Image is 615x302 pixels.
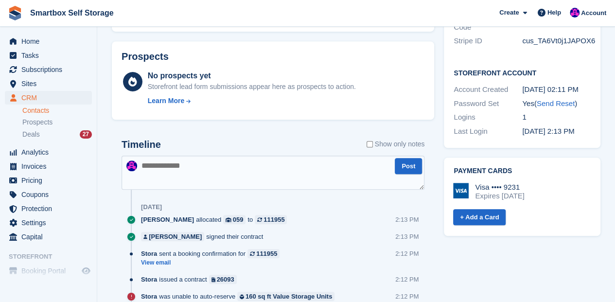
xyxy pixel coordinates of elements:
[21,49,80,62] span: Tasks
[5,77,92,90] a: menu
[141,259,284,267] a: View email
[367,139,425,149] label: Show only notes
[395,292,419,301] div: 2:12 PM
[395,158,422,174] button: Post
[21,188,80,201] span: Coupons
[22,129,92,140] a: Deals 27
[5,216,92,230] a: menu
[581,8,606,18] span: Account
[454,126,522,137] div: Last Login
[5,202,92,215] a: menu
[21,91,80,105] span: CRM
[367,139,373,149] input: Show only notes
[499,8,519,18] span: Create
[21,216,80,230] span: Settings
[141,275,242,284] div: issued a contract
[122,51,169,62] h2: Prospects
[141,249,157,258] span: Stora
[223,215,246,224] a: 059
[570,8,580,18] img: Sam Austin
[141,232,204,241] a: [PERSON_NAME]
[453,209,506,225] a: + Add a Card
[5,145,92,159] a: menu
[454,112,522,123] div: Logins
[246,292,332,301] div: 160 sq ft Value Storage Units
[454,68,591,77] h2: Storefront Account
[454,167,591,175] h2: Payment cards
[22,130,40,139] span: Deals
[141,232,268,241] div: signed their contract
[256,249,277,258] div: 111955
[8,6,22,20] img: stora-icon-8386f47178a22dfd0bd8f6a31ec36ba5ce8667c1dd55bd0f319d3a0aa187defe.svg
[148,96,184,106] div: Learn More
[255,215,287,224] a: 111955
[21,160,80,173] span: Invoices
[21,77,80,90] span: Sites
[475,192,524,200] div: Expires [DATE]
[537,99,575,107] a: Send Reset
[122,139,161,150] h2: Timeline
[9,252,97,262] span: Storefront
[453,183,469,198] img: Visa Logo
[247,249,280,258] a: 111955
[148,82,356,92] div: Storefront lead form submissions appear here as prospects to action.
[395,215,419,224] div: 2:13 PM
[454,36,522,47] div: Stripe ID
[5,188,92,201] a: menu
[21,230,80,244] span: Capital
[5,63,92,76] a: menu
[5,174,92,187] a: menu
[217,275,234,284] div: 26093
[454,98,522,109] div: Password Set
[395,275,419,284] div: 2:12 PM
[21,174,80,187] span: Pricing
[5,230,92,244] a: menu
[534,99,577,107] span: ( )
[126,160,137,171] img: Sam Austin
[148,70,356,82] div: No prospects yet
[149,232,202,241] div: [PERSON_NAME]
[141,215,194,224] span: [PERSON_NAME]
[5,91,92,105] a: menu
[209,275,237,284] a: 26093
[21,202,80,215] span: Protection
[21,145,80,159] span: Analytics
[22,106,92,115] a: Contacts
[395,249,419,258] div: 2:12 PM
[148,96,356,106] a: Learn More
[141,292,157,301] span: Stora
[22,118,53,127] span: Prospects
[141,249,284,258] div: sent a booking confirmation for
[141,275,157,284] span: Stora
[264,215,284,224] div: 111955
[22,117,92,127] a: Prospects
[233,215,244,224] div: 059
[80,130,92,139] div: 27
[5,35,92,48] a: menu
[141,215,292,224] div: allocated to
[21,35,80,48] span: Home
[522,98,591,109] div: Yes
[80,265,92,277] a: Preview store
[5,264,92,278] a: menu
[21,264,80,278] span: Booking Portal
[522,127,574,135] time: 2025-10-02 13:13:01 UTC
[475,183,524,192] div: Visa •••• 9231
[141,203,162,211] div: [DATE]
[522,112,591,123] div: 1
[395,232,419,241] div: 2:13 PM
[26,5,118,21] a: Smartbox Self Storage
[5,160,92,173] a: menu
[547,8,561,18] span: Help
[237,292,334,301] a: 160 sq ft Value Storage Units
[21,63,80,76] span: Subscriptions
[5,49,92,62] a: menu
[522,36,591,47] div: cus_TA6Vt0j1JAPOX6
[454,84,522,95] div: Account Created
[522,84,591,95] div: [DATE] 02:11 PM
